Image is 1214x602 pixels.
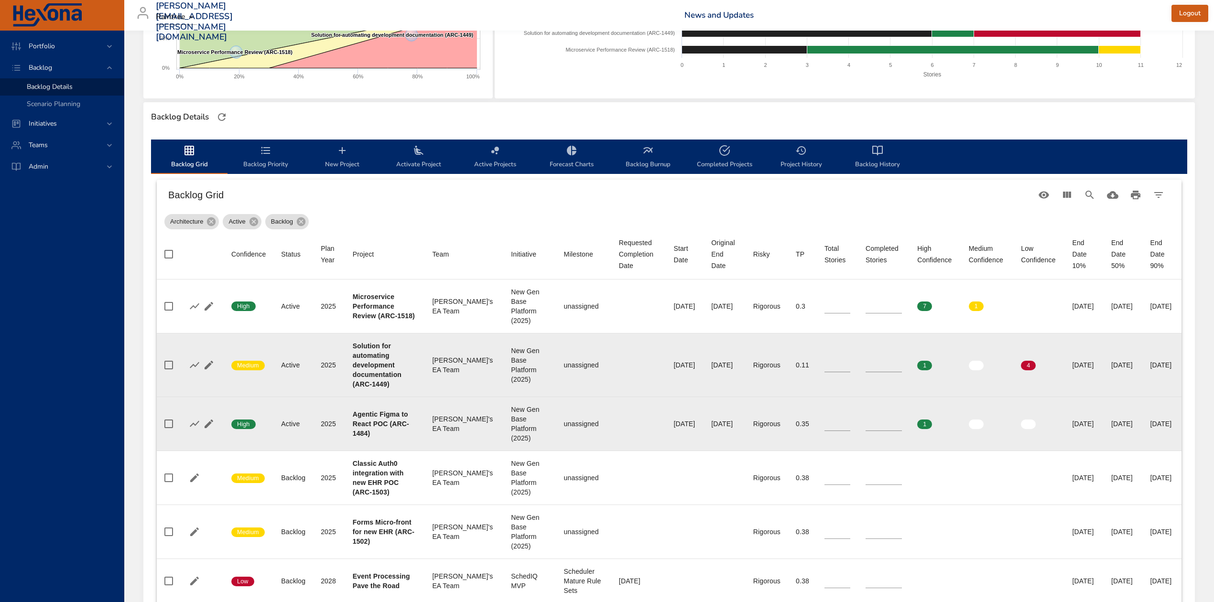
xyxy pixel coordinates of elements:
div: New Gen Base Platform (2025) [511,513,548,551]
div: Backlog [265,214,309,229]
div: [DATE] [1111,301,1135,311]
div: Sort [824,243,850,266]
b: Agentic Figma to React POC (ARC-1484) [353,410,409,437]
div: 0.35 [796,419,809,429]
button: View Columns [1055,183,1078,206]
div: Sort [231,248,266,260]
div: 0.11 [796,360,809,370]
div: Sort [619,237,659,271]
span: Total Stories [824,243,850,266]
button: Edit Project Details [202,299,216,313]
div: 2025 [321,419,337,429]
div: [DATE] [1111,576,1135,586]
text: Stories [923,71,941,78]
span: 1 [969,302,984,311]
text: 9 [1056,62,1059,68]
text: 0% [162,65,170,71]
div: [DATE] [711,301,738,311]
span: Completed Stories [866,243,902,266]
div: End Date 50% [1111,237,1135,271]
div: Medium Confidence [969,243,1006,266]
span: Portfolio [21,42,63,51]
span: High [231,302,256,311]
div: [DATE] [1072,360,1095,370]
div: 2025 [321,527,337,537]
button: Standard Views [1032,183,1055,206]
span: High [231,420,256,429]
span: Low Confidence [1021,243,1057,266]
div: Rigorous [753,576,780,586]
div: Active [281,301,305,311]
b: Classic Auth0 integration with new EHR POC (ARC-1503) [353,460,404,496]
span: Backlog [21,63,60,72]
div: [DATE] [1072,576,1095,586]
div: [DATE] [1150,360,1174,370]
span: New Project [310,145,375,170]
div: Plan Year [321,243,337,266]
span: Backlog Grid [157,145,222,170]
div: Status [281,248,301,260]
div: Sort [866,243,902,266]
div: Backlog [281,527,305,537]
span: Milestone [564,248,604,260]
div: Sort [796,248,804,260]
text: 8 [1014,62,1017,68]
div: unassigned [564,527,604,537]
span: Completed Projects [692,145,757,170]
text: Solution for automating development documentation (ARC-1449) [524,30,675,36]
div: [DATE] [1150,527,1174,537]
div: New Gen Base Platform (2025) [511,459,548,497]
span: Medium [231,528,265,537]
span: Initiatives [21,119,65,128]
text: 11 [1138,62,1143,68]
div: Backlog [281,576,305,586]
div: [PERSON_NAME]'s EA Team [432,414,496,433]
span: Medium [231,474,265,483]
span: High Confidence [917,243,954,266]
div: Initiative [511,248,536,260]
text: 0 [681,62,683,68]
div: Rigorous [753,360,780,370]
span: 1 [917,361,932,370]
div: Rigorous [753,473,780,483]
text: 80% [412,74,423,79]
div: [DATE] [619,576,659,586]
div: 2025 [321,473,337,483]
div: Table Toolbar [157,180,1181,210]
div: [DATE] [1111,419,1135,429]
span: Confidence [231,248,266,260]
button: Logout [1171,5,1208,22]
div: Project [353,248,374,260]
img: Hexona [11,3,83,27]
span: Logout [1179,8,1201,20]
span: Original End Date [711,237,738,271]
button: Show Burnup [187,417,202,431]
div: [DATE] [673,419,696,429]
span: Risky [753,248,780,260]
div: Scheduler Mature Rule Sets [564,567,604,595]
div: [DATE] [1111,473,1135,483]
text: 100% [466,74,479,79]
span: Medium [231,361,265,370]
div: [PERSON_NAME]'s EA Team [432,297,496,316]
b: Forms Micro-front for new EHR (ARC-1502) [353,518,414,545]
div: [PERSON_NAME]'s EA Team [432,571,496,591]
span: Backlog [265,217,299,226]
div: Backlog Details [148,109,212,125]
span: Project History [769,145,834,170]
div: [PERSON_NAME]'s EA Team [432,355,496,375]
button: Edit Project Details [202,358,216,372]
div: 2028 [321,576,337,586]
span: Backlog Burnup [616,145,681,170]
span: 7 [917,302,932,311]
div: 2025 [321,360,337,370]
div: New Gen Base Platform (2025) [511,346,548,384]
button: Edit Project Details [187,574,202,588]
text: 2 [764,62,767,68]
span: Team [432,248,496,260]
div: [DATE] [1111,527,1135,537]
div: [DATE] [1150,473,1174,483]
span: Initiative [511,248,548,260]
